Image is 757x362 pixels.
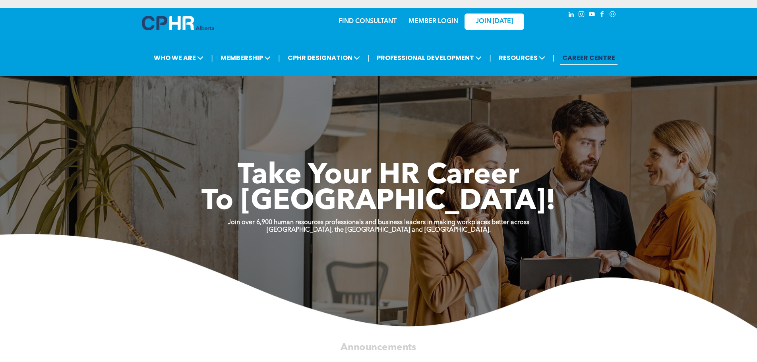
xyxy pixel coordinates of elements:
a: JOIN [DATE] [465,14,524,30]
a: MEMBER LOGIN [409,18,458,25]
span: PROFESSIONAL DEVELOPMENT [374,50,484,65]
li: | [553,50,555,66]
a: FIND CONSULTANT [339,18,397,25]
li: | [211,50,213,66]
a: instagram [577,10,586,21]
span: To [GEOGRAPHIC_DATA]! [201,188,556,216]
a: linkedin [567,10,576,21]
span: RESOURCES [496,50,548,65]
span: Take Your HR Career [238,162,519,190]
span: MEMBERSHIP [218,50,273,65]
img: A blue and white logo for cp alberta [142,16,214,30]
li: | [489,50,491,66]
li: | [278,50,280,66]
a: youtube [588,10,596,21]
a: facebook [598,10,607,21]
span: JOIN [DATE] [476,18,513,25]
a: Social network [608,10,617,21]
li: | [368,50,370,66]
span: CPHR DESIGNATION [285,50,362,65]
a: CAREER CENTRE [560,50,618,65]
span: Announcements [341,343,416,352]
strong: Join over 6,900 human resources professionals and business leaders in making workplaces better ac... [228,219,529,226]
strong: [GEOGRAPHIC_DATA], the [GEOGRAPHIC_DATA] and [GEOGRAPHIC_DATA]. [267,227,491,233]
span: WHO WE ARE [151,50,206,65]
